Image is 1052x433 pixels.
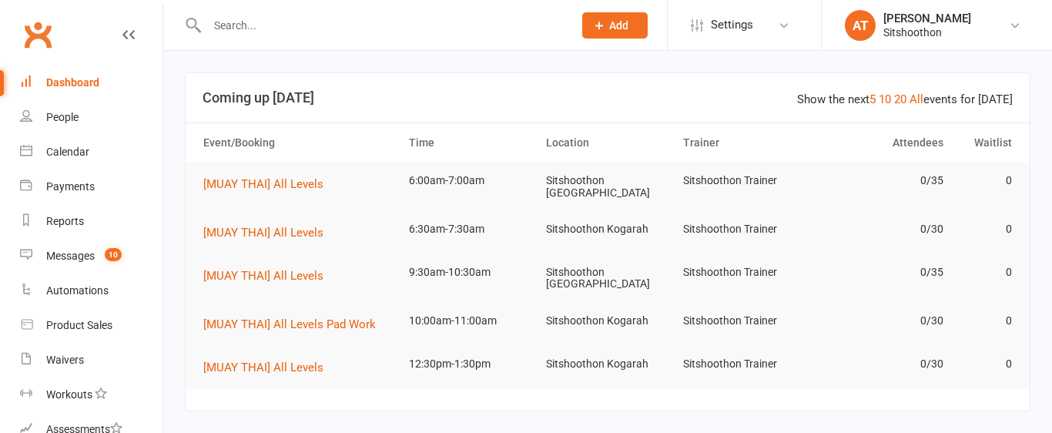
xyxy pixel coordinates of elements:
[539,254,676,303] td: Sitshoothon [GEOGRAPHIC_DATA]
[46,319,112,331] div: Product Sales
[20,274,162,308] a: Automations
[20,239,162,274] a: Messages 10
[196,123,402,163] th: Event/Booking
[950,123,1019,163] th: Waitlist
[203,175,334,193] button: [MUAY THAI] All Levels
[676,123,813,163] th: Trainer
[813,254,950,290] td: 0/35
[20,343,162,378] a: Waivers
[402,254,539,290] td: 9:30am-10:30am
[46,250,95,262] div: Messages
[676,346,813,382] td: Sitshoothon Trainer
[883,12,971,25] div: [PERSON_NAME]
[950,254,1019,290] td: 0
[20,308,162,343] a: Product Sales
[676,163,813,199] td: Sitshoothon Trainer
[539,211,676,247] td: Sitshoothon Kogarah
[402,303,539,339] td: 10:00am-11:00am
[203,269,323,283] span: [MUAY THAI] All Levels
[950,211,1019,247] td: 0
[18,15,57,54] a: Clubworx
[203,315,387,334] button: [MUAY THAI] All Levels Pad Work
[539,163,676,211] td: Sitshoothon [GEOGRAPHIC_DATA]
[539,303,676,339] td: Sitshoothon Kogarah
[539,346,676,382] td: Sitshoothon Kogarah
[813,211,950,247] td: 0/30
[883,25,971,39] div: Sitshoothon
[813,123,950,163] th: Attendees
[20,65,162,100] a: Dashboard
[20,135,162,170] a: Calendar
[539,123,676,163] th: Location
[402,123,539,163] th: Time
[20,378,162,412] a: Workouts
[46,111,79,123] div: People
[20,204,162,239] a: Reports
[203,317,376,331] span: [MUAY THAI] All Levels Pad Work
[46,76,99,89] div: Dashboard
[46,146,89,158] div: Calendar
[402,211,539,247] td: 6:30am-7:30am
[797,90,1013,109] div: Show the next events for [DATE]
[203,15,562,36] input: Search...
[46,354,84,366] div: Waivers
[402,346,539,382] td: 12:30pm-1:30pm
[46,284,109,297] div: Automations
[676,211,813,247] td: Sitshoothon Trainer
[582,12,648,39] button: Add
[813,303,950,339] td: 0/30
[203,223,334,242] button: [MUAY THAI] All Levels
[950,346,1019,382] td: 0
[203,267,334,285] button: [MUAY THAI] All Levels
[203,361,323,374] span: [MUAY THAI] All Levels
[813,346,950,382] td: 0/30
[203,358,334,377] button: [MUAY THAI] All Levels
[676,254,813,290] td: Sitshoothon Trainer
[203,226,323,240] span: [MUAY THAI] All Levels
[20,100,162,135] a: People
[894,92,906,106] a: 20
[711,8,753,42] span: Settings
[910,92,923,106] a: All
[402,163,539,199] td: 6:00am-7:00am
[203,90,1013,106] h3: Coming up [DATE]
[46,215,84,227] div: Reports
[879,92,891,106] a: 10
[950,163,1019,199] td: 0
[813,163,950,199] td: 0/35
[676,303,813,339] td: Sitshoothon Trainer
[845,10,876,41] div: AT
[203,177,323,191] span: [MUAY THAI] All Levels
[46,388,92,401] div: Workouts
[869,92,876,106] a: 5
[20,170,162,204] a: Payments
[950,303,1019,339] td: 0
[609,19,628,32] span: Add
[105,248,122,261] span: 10
[46,180,95,193] div: Payments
